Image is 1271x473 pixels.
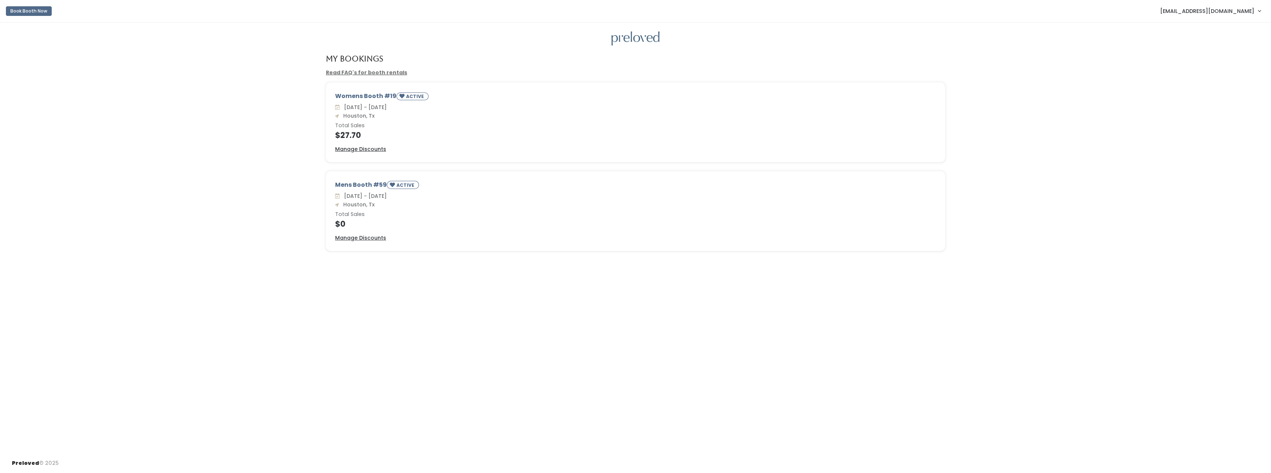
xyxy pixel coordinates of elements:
[326,69,407,76] a: Read FAQ's for booth rentals
[611,31,660,46] img: preloved logo
[335,131,936,139] h4: $27.70
[335,234,386,242] a: Manage Discounts
[341,104,387,111] span: [DATE] - [DATE]
[406,93,425,99] small: ACTIVE
[335,92,936,103] div: Womens Booth #19
[326,54,383,63] h4: My Bookings
[396,182,416,188] small: ACTIVE
[340,112,375,119] span: Houston, Tx
[12,459,39,467] span: Preloved
[1160,7,1254,15] span: [EMAIL_ADDRESS][DOMAIN_NAME]
[335,212,936,217] h6: Total Sales
[12,453,59,467] div: © 2025
[1153,3,1268,19] a: [EMAIL_ADDRESS][DOMAIN_NAME]
[335,220,936,228] h4: $0
[6,6,52,16] button: Book Booth Now
[6,3,52,19] a: Book Booth Now
[340,201,375,208] span: Houston, Tx
[341,192,387,200] span: [DATE] - [DATE]
[335,123,936,129] h6: Total Sales
[335,145,386,153] a: Manage Discounts
[335,180,936,192] div: Mens Booth #59
[335,234,386,241] u: Manage Discounts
